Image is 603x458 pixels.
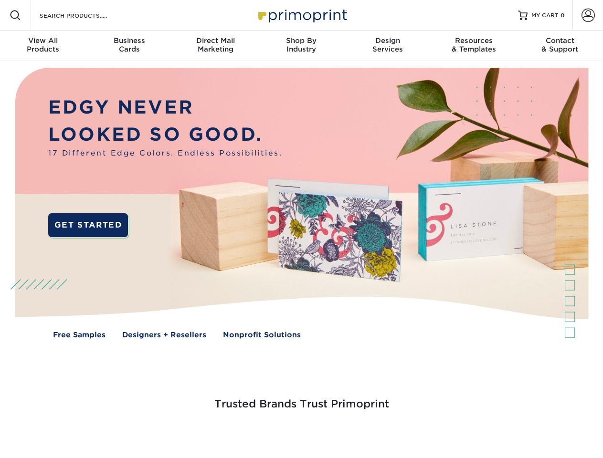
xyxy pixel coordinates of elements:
img: Primoprint [254,5,349,25]
span: Direct Mail [172,36,258,45]
img: Freeform [143,435,144,436]
div: Marketing [172,36,258,53]
a: GET STARTED [48,213,128,237]
span: Design [345,36,431,45]
span: 17 Different Edge Colors. Endless Possibilities. [48,148,282,159]
a: Designers + Resellers [122,330,206,341]
input: SEARCH PRODUCTS..... [39,10,132,21]
a: Resources& Templates [431,31,517,61]
a: Contact& Support [517,31,603,61]
img: Google [243,435,244,436]
div: & Templates [431,36,517,53]
a: Free Samples [53,330,106,341]
a: BusinessCards [86,31,172,61]
span: Contact [517,36,603,45]
div: Services [345,36,431,53]
h3: Trusted Brands Trust Primoprint [22,375,581,422]
img: Smoothie King [69,435,70,436]
div: Industry [258,36,344,53]
div: Cards [86,36,172,53]
img: Goodwill [516,435,516,436]
span: Business [86,36,172,45]
div: & Support [517,36,603,53]
p: EDGY NEVER [48,94,282,121]
span: MY CART [531,11,559,20]
a: Direct MailMarketing [172,31,258,61]
a: Shop ByIndustry [258,31,344,61]
p: LOOKED SO GOOD. [48,121,282,148]
span: 0 [561,12,565,19]
span: Resources [431,36,517,45]
a: Nonprofit Solutions [223,330,301,341]
a: DesignServices [345,31,431,61]
span: Shop By [258,36,344,45]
